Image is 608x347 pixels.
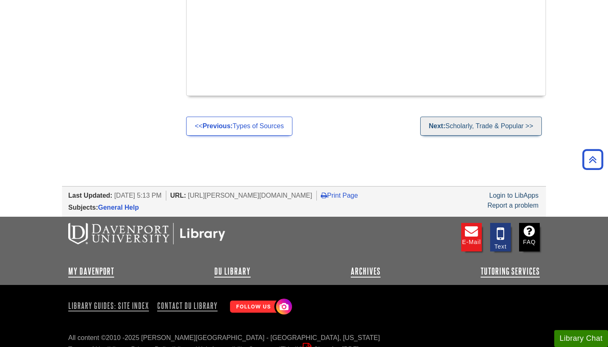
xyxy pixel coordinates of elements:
[170,192,186,199] span: URL:
[489,192,539,199] a: Login to LibApps
[420,117,542,136] a: Next:Scholarly, Trade & Popular >>
[68,192,113,199] span: Last Updated:
[98,204,139,211] a: General Help
[226,295,294,319] img: Follow Us! Instagram
[461,223,482,251] a: E-mail
[487,202,539,209] a: Report a problem
[188,192,312,199] span: [URL][PERSON_NAME][DOMAIN_NAME]
[68,223,225,244] img: DU Libraries
[214,266,251,276] a: DU Library
[490,223,511,251] a: Text
[321,192,358,199] a: Print Page
[554,330,608,347] button: Library Chat
[351,266,381,276] a: Archives
[519,223,540,251] a: FAQ
[154,299,221,313] a: Contact DU Library
[68,266,114,276] a: My Davenport
[114,192,161,199] span: [DATE] 5:13 PM
[203,122,233,129] strong: Previous:
[68,299,152,313] a: Library Guides: Site Index
[186,117,292,136] a: <<Previous:Types of Sources
[481,266,540,276] a: Tutoring Services
[68,204,98,211] span: Subjects:
[321,192,327,199] i: Print Page
[579,154,606,165] a: Back to Top
[429,122,445,129] strong: Next:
